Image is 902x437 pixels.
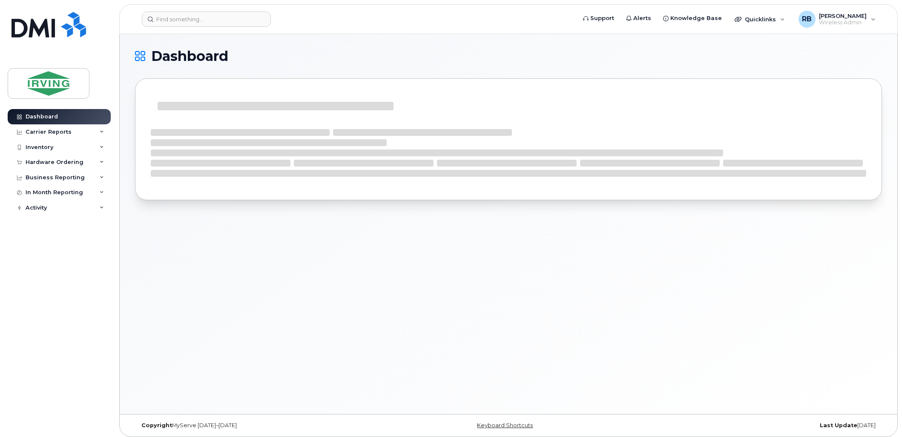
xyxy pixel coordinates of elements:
a: Keyboard Shortcuts [477,422,533,428]
strong: Copyright [141,422,172,428]
div: [DATE] [633,422,882,429]
strong: Last Update [820,422,857,428]
span: Dashboard [151,50,228,63]
div: MyServe [DATE]–[DATE] [135,422,384,429]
